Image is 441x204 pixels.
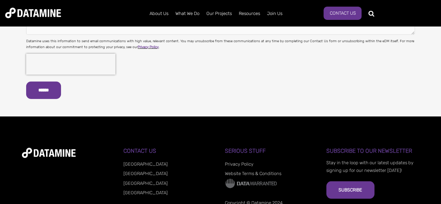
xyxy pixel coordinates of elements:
[264,5,286,23] a: Join Us
[225,148,318,154] h3: Serious Stuff
[146,5,172,23] a: About Us
[326,148,419,154] h3: Subscribe to our Newsletter
[324,7,362,20] a: Contact Us
[235,5,264,23] a: Resources
[138,45,159,49] a: Privacy Policy
[203,5,235,23] a: Our Projects
[22,148,76,158] img: datamine-logo-white
[172,5,203,23] a: What We Do
[326,159,419,174] p: Stay in the loop with our latest updates by signing up for our newsletter [DATE]!
[123,161,168,167] a: [GEOGRAPHIC_DATA]
[123,171,168,176] a: [GEOGRAPHIC_DATA]
[123,148,216,154] h3: Contact Us
[225,178,277,189] img: Data Warranted Logo
[123,181,168,186] a: [GEOGRAPHIC_DATA]
[326,181,374,199] button: Subscribe
[123,190,168,195] a: [GEOGRAPHIC_DATA]
[225,161,253,167] a: Privacy Policy
[225,171,281,176] a: Website Terms & Conditions
[26,54,115,75] iframe: reCAPTCHA
[26,38,415,50] p: Datamine uses this information to send email communications with high value, relevant content. Yo...
[5,8,61,18] img: Datamine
